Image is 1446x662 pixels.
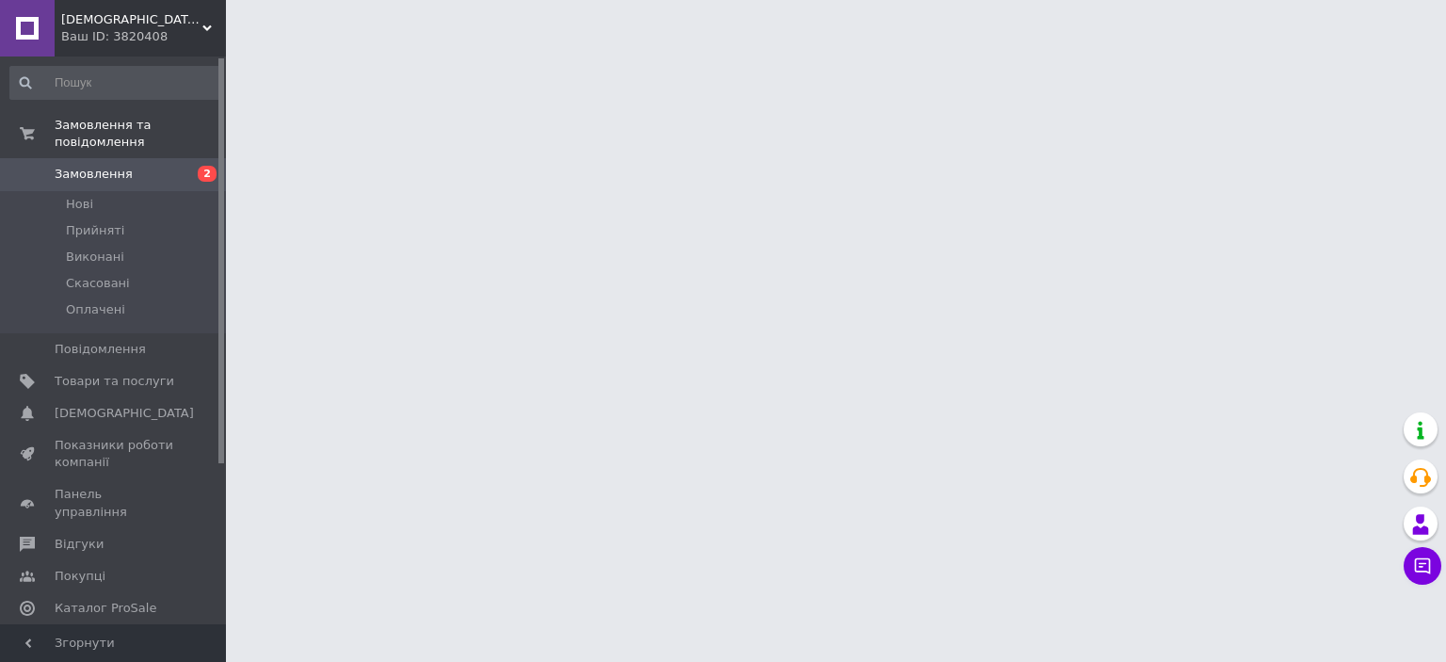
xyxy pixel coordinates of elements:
span: Нові [66,196,93,213]
span: Скасовані [66,275,130,292]
span: Церковна крамниця «Сіон" [61,11,202,28]
span: Замовлення та повідомлення [55,117,226,151]
span: Товари та послуги [55,373,174,390]
span: Відгуки [55,536,104,553]
input: Пошук [9,66,222,100]
button: Чат з покупцем [1404,547,1441,585]
span: 2 [198,166,217,182]
span: Панель управління [55,486,174,520]
span: Прийняті [66,222,124,239]
span: Каталог ProSale [55,600,156,617]
span: Замовлення [55,166,133,183]
span: Покупці [55,568,105,585]
span: Оплачені [66,301,125,318]
div: Ваш ID: 3820408 [61,28,226,45]
span: Показники роботи компанії [55,437,174,471]
span: [DEMOGRAPHIC_DATA] [55,405,194,422]
span: Повідомлення [55,341,146,358]
span: Виконані [66,249,124,266]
